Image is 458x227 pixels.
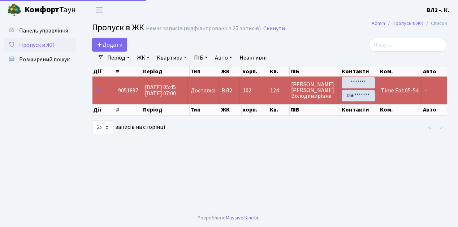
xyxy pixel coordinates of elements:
a: ЖК [134,52,152,64]
li: Список [423,19,447,27]
th: Авто [422,66,447,77]
th: # [115,104,142,115]
label: записів на сторінці [92,121,165,134]
span: 124 [270,88,285,93]
a: Admin [372,19,385,27]
th: Кв. [269,104,290,115]
th: Тип [190,104,220,115]
span: Пропуск в ЖК [92,21,144,34]
a: Авто [212,52,235,64]
th: Період [142,66,190,77]
span: Time Eat 05-54 [381,87,419,95]
span: - [425,87,427,95]
a: Додати [92,38,127,52]
th: # [115,66,142,77]
input: Пошук... [369,38,447,52]
th: ПІБ [290,104,341,115]
select: записів на сторінці [92,121,113,134]
th: Дії [92,66,115,77]
a: ПІБ [191,52,211,64]
a: Розширений пошук [4,52,76,67]
th: ЖК [220,66,242,77]
button: Переключити навігацію [90,4,108,16]
span: Таун [25,4,76,16]
a: Панель управління [4,23,76,38]
span: Розширений пошук [19,56,70,64]
nav: breadcrumb [361,16,458,31]
span: 102 [243,87,251,95]
span: Пропуск в ЖК [19,41,55,49]
th: Тип [190,66,220,77]
th: Кв. [269,66,290,77]
a: Massive Kinetic [226,214,259,222]
a: Квартира [154,52,190,64]
a: Період [104,52,133,64]
th: ПІБ [290,66,341,77]
span: [DATE] 05:45 [DATE] 07:00 [145,83,176,97]
span: ВЛ2 [222,88,237,93]
div: Немає записів (відфільтровано з 25 записів). [146,25,262,32]
span: Додати [97,41,122,49]
a: ВЛ2 -. К. [427,6,449,14]
span: [PERSON_NAME] [PERSON_NAME] Володимирівна [291,82,336,99]
span: 9051897 [118,87,138,95]
a: Неактивні [237,52,269,64]
th: Дії [92,104,115,115]
th: корп. [242,104,269,115]
a: Пропуск в ЖК [393,19,423,27]
b: Комфорт [25,4,59,16]
th: Ком. [379,104,422,115]
th: Авто [422,104,447,115]
span: Панель управління [19,27,68,35]
th: Контакти [341,104,379,115]
a: Пропуск в ЖК [4,38,76,52]
img: logo.png [7,3,22,17]
span: Доставка [191,88,216,93]
th: Контакти [341,66,379,77]
th: Період [142,104,190,115]
th: ЖК [220,104,242,115]
div: Розроблено . [198,214,260,222]
th: Ком. [379,66,422,77]
th: корп. [242,66,269,77]
a: Скинути [263,25,285,32]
